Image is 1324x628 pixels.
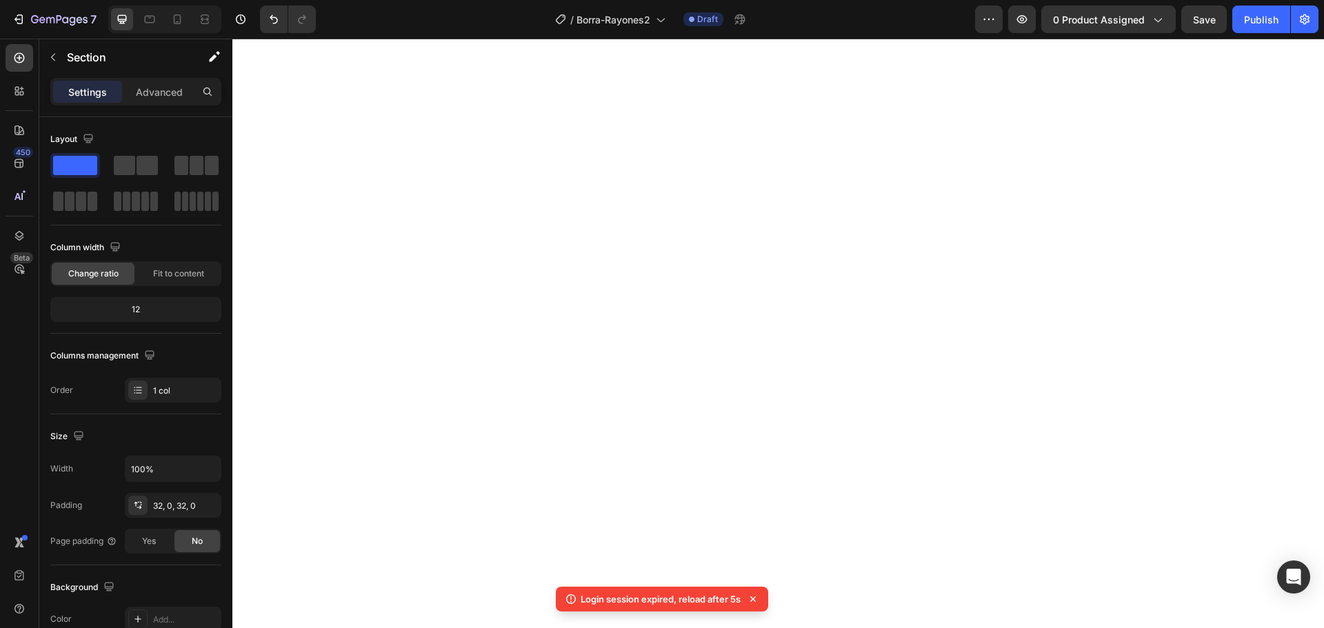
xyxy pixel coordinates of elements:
[10,252,33,263] div: Beta
[50,613,72,625] div: Color
[50,427,87,446] div: Size
[142,535,156,547] span: Yes
[68,267,119,280] span: Change ratio
[570,12,574,27] span: /
[50,347,158,365] div: Columns management
[697,13,718,26] span: Draft
[50,463,73,475] div: Width
[1053,12,1145,27] span: 0 product assigned
[50,239,123,257] div: Column width
[6,6,103,33] button: 7
[50,535,117,547] div: Page padding
[126,456,221,481] input: Auto
[1277,560,1310,594] div: Open Intercom Messenger
[576,12,650,27] span: Borra-Rayones2
[232,39,1324,628] iframe: Design area
[153,500,218,512] div: 32, 0, 32, 0
[53,300,219,319] div: 12
[50,499,82,511] div: Padding
[1232,6,1290,33] button: Publish
[581,592,741,606] p: Login session expired, reload after 5s
[50,384,73,396] div: Order
[153,614,218,626] div: Add...
[136,85,183,99] p: Advanced
[50,130,97,149] div: Layout
[153,385,218,397] div: 1 col
[192,535,203,547] span: No
[90,11,97,28] p: 7
[260,6,316,33] div: Undo/Redo
[1181,6,1227,33] button: Save
[1041,6,1176,33] button: 0 product assigned
[13,147,33,158] div: 450
[1244,12,1278,27] div: Publish
[153,267,204,280] span: Fit to content
[50,578,117,597] div: Background
[67,49,180,65] p: Section
[1193,14,1216,26] span: Save
[68,85,107,99] p: Settings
